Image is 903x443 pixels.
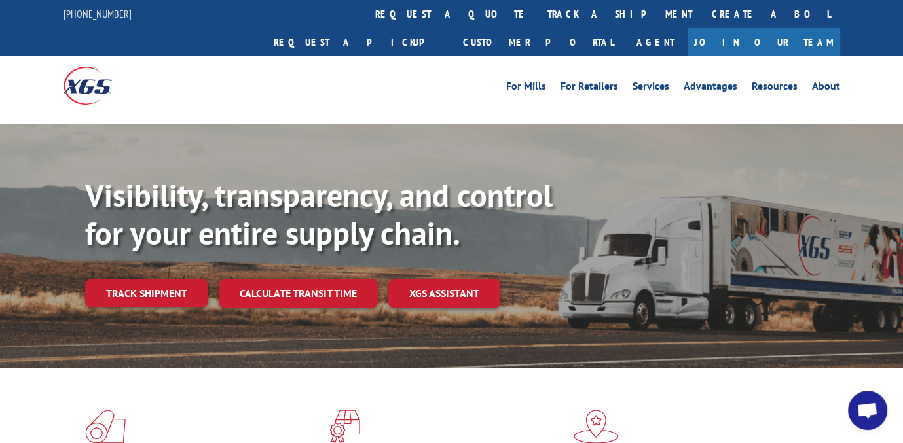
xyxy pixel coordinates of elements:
a: XGS ASSISTANT [388,279,500,308]
a: For Mills [506,81,546,96]
a: About [812,81,840,96]
a: Join Our Team [688,28,840,56]
a: Calculate transit time [219,279,378,308]
div: Open chat [848,391,887,430]
b: Visibility, transparency, and control for your entire supply chain. [85,175,553,253]
a: [PHONE_NUMBER] [64,7,132,20]
a: Customer Portal [453,28,623,56]
a: Request a pickup [264,28,453,56]
a: Resources [752,81,798,96]
a: Services [633,81,669,96]
a: Advantages [684,81,737,96]
a: For Retailers [561,81,618,96]
a: Track shipment [85,279,208,307]
a: Agent [623,28,688,56]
